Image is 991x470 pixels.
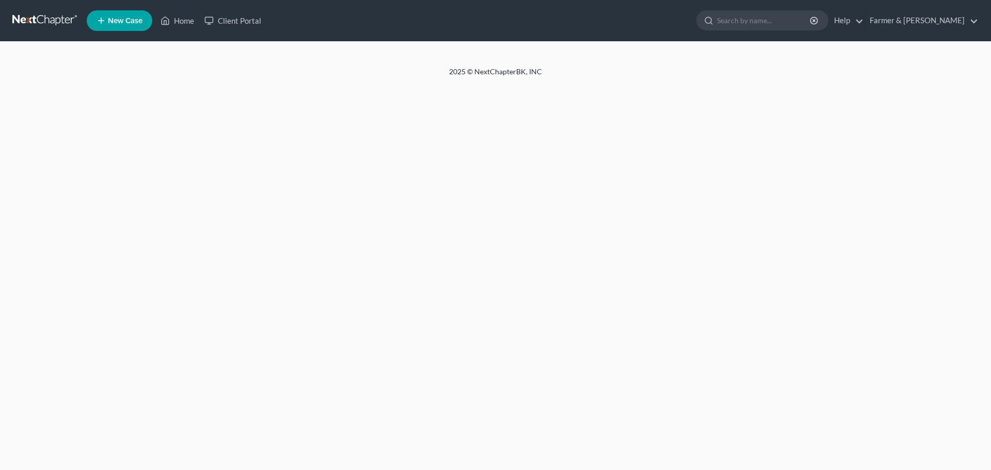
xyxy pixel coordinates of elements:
a: Farmer & [PERSON_NAME] [865,11,978,30]
div: 2025 © NextChapterBK, INC [201,67,790,85]
span: New Case [108,17,142,25]
a: Client Portal [199,11,266,30]
a: Help [829,11,864,30]
input: Search by name... [717,11,811,30]
a: Home [155,11,199,30]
